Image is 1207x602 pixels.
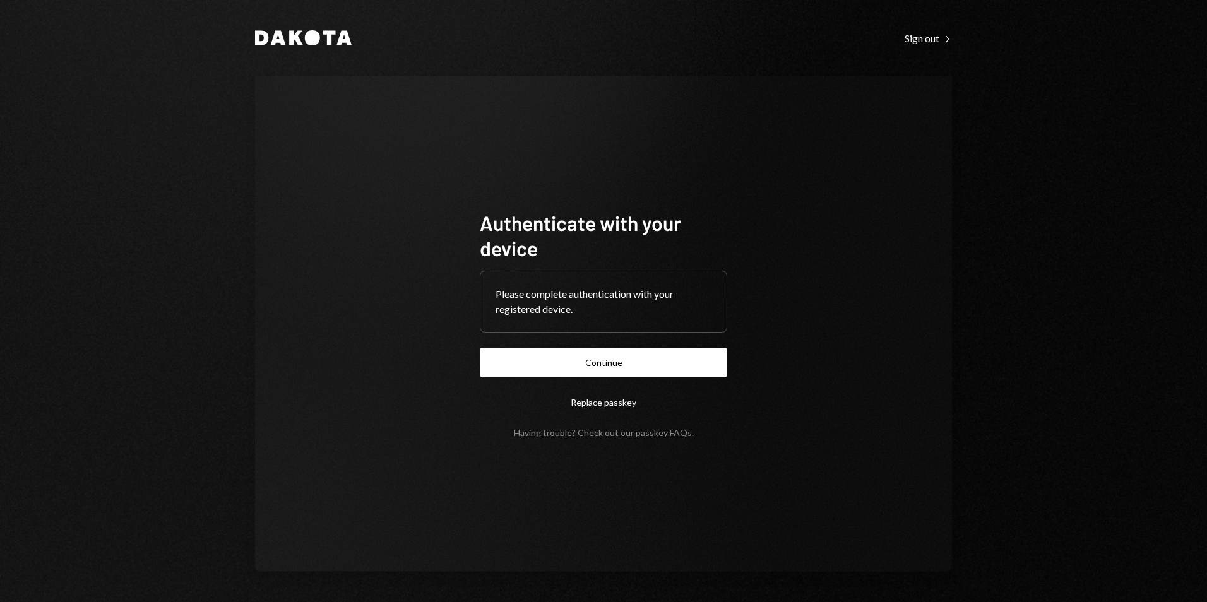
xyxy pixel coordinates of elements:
[480,348,727,377] button: Continue
[496,286,711,317] div: Please complete authentication with your registered device.
[480,387,727,417] button: Replace passkey
[636,427,692,439] a: passkey FAQs
[514,427,694,438] div: Having trouble? Check out our .
[480,210,727,261] h1: Authenticate with your device
[905,32,952,45] div: Sign out
[905,31,952,45] a: Sign out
